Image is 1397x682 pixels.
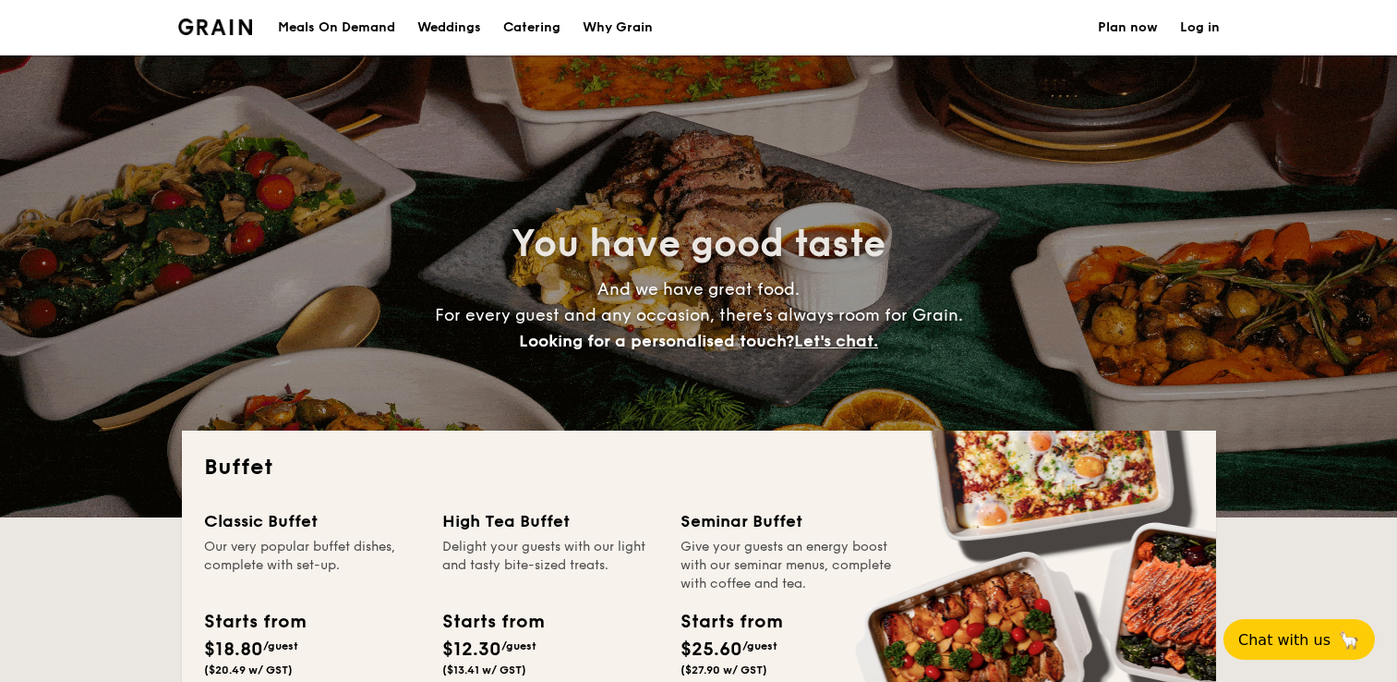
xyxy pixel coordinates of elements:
div: Classic Buffet [204,508,420,534]
div: Seminar Buffet [680,508,897,534]
span: Looking for a personalised touch? [519,331,794,351]
span: ($27.90 w/ GST) [680,664,767,676]
div: Our very popular buffet dishes, complete with set-up. [204,538,420,593]
span: /guest [742,639,777,652]
span: ($20.49 w/ GST) [204,664,293,676]
span: You have good taste [512,222,885,266]
span: $12.30 [442,639,501,661]
div: Delight your guests with our light and tasty bite-sized treats. [442,538,658,593]
div: Starts from [680,608,781,636]
span: /guest [501,639,536,652]
div: Give your guests an energy boost with our seminar menus, complete with coffee and tea. [680,538,897,593]
div: Starts from [442,608,543,636]
span: $25.60 [680,639,742,661]
h2: Buffet [204,453,1194,482]
span: /guest [263,639,298,652]
span: 🦙 [1338,629,1360,651]
span: ($13.41 w/ GST) [442,664,526,676]
span: And we have great food. For every guest and any occasion, there’s always room for Grain. [435,279,963,351]
div: High Tea Buffet [442,508,658,534]
a: Logotype [178,18,253,35]
span: Let's chat. [794,331,878,351]
span: Chat with us [1238,631,1331,649]
img: Grain [178,18,253,35]
span: $18.80 [204,639,263,661]
div: Starts from [204,608,305,636]
button: Chat with us🦙 [1223,619,1375,660]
